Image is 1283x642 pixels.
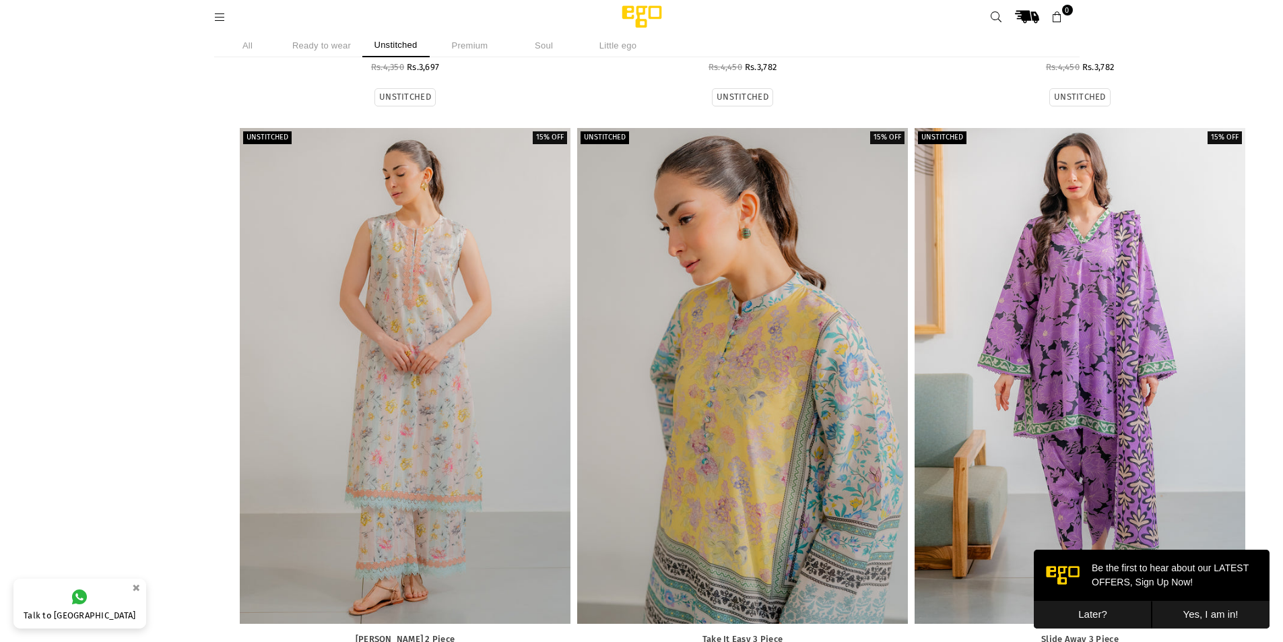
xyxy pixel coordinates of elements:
[371,62,404,72] span: Rs.4,350
[511,34,578,57] li: Soul
[581,131,629,144] label: Unstitched
[1034,550,1270,629] iframe: webpush-onsite
[915,128,1245,624] a: Slide Away 3 Piece
[1208,131,1242,144] label: 15% off
[918,131,966,144] label: Unstitched
[208,11,232,22] a: Menu
[407,62,439,72] span: Rs.3,697
[577,128,908,624] a: Take It Easy 3 Piece
[1045,5,1070,29] a: 0
[585,3,699,30] img: Ego
[379,92,431,103] label: UNSTITCHED
[709,62,742,72] span: Rs.4,450
[985,5,1009,29] a: Search
[717,92,768,103] label: UNSTITCHED
[214,34,282,57] li: All
[533,131,567,144] label: 15% off
[585,34,652,57] li: Little ego
[288,34,356,57] li: Ready to wear
[745,62,777,72] span: Rs.3,782
[362,34,430,57] li: Unstitched
[436,34,504,57] li: Premium
[1054,92,1106,103] label: UNSTITCHED
[240,128,570,624] a: Bonita 2 Piece
[243,131,292,144] label: Unstitched
[128,577,144,599] button: ×
[1046,62,1080,72] span: Rs.4,450
[870,131,904,144] label: 15% off
[1082,62,1114,72] span: Rs.3,782
[13,579,146,629] a: Talk to [GEOGRAPHIC_DATA]
[1062,5,1073,15] span: 0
